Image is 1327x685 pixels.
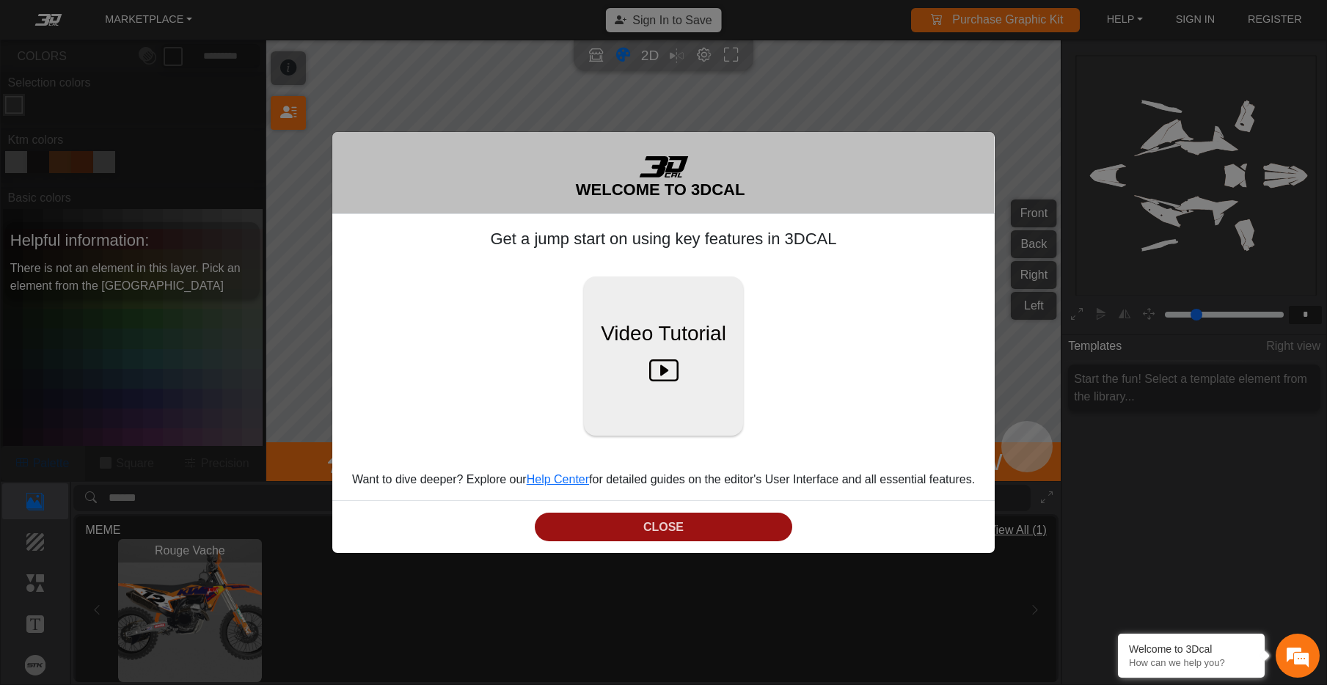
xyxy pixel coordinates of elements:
[527,473,589,486] a: Help Center
[535,513,792,541] button: CLOSE
[601,318,726,349] span: Video Tutorial
[7,382,279,433] textarea: Type your message and hit 'Enter'
[1129,643,1254,655] div: Welcome to 3Dcal
[7,459,98,469] span: Conversation
[189,433,279,479] div: Articles
[241,7,276,43] div: Minimize live chat window
[344,226,983,252] h5: Get a jump start on using key features in 3DCAL
[16,76,38,98] div: Navigation go back
[344,471,983,488] p: Want to dive deeper? Explore our for detailed guides on the editor's User Interface and all essen...
[98,77,268,96] div: Chat with us now
[85,172,202,312] span: We're online!
[584,276,744,436] button: Video Tutorial
[1129,657,1254,668] p: How can we help you?
[98,433,189,479] div: FAQs
[576,177,745,202] h5: WELCOME TO 3DCAL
